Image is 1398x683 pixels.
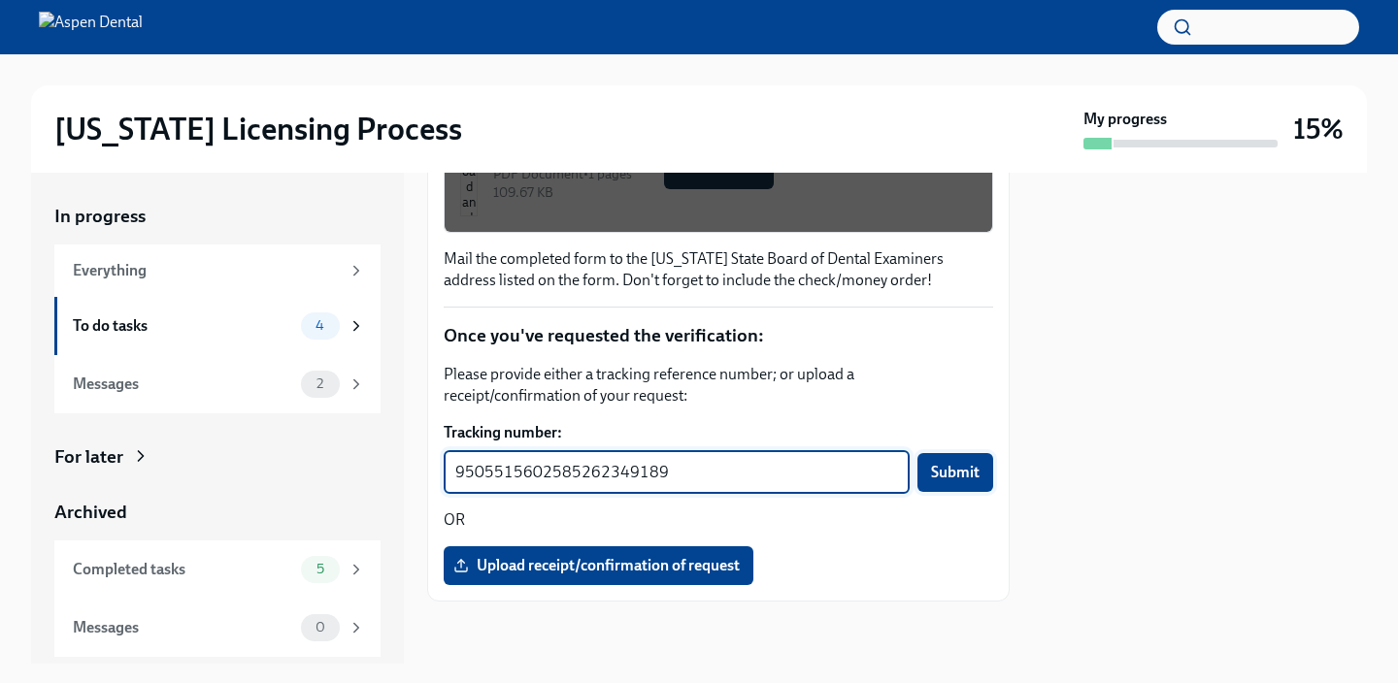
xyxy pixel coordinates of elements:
[1083,109,1167,130] strong: My progress
[1293,112,1344,146] h3: 15%
[54,599,381,657] a: Messages0
[54,244,381,297] a: Everything
[54,540,381,599] a: Completed tasks5
[305,562,336,576] span: 5
[493,165,977,183] div: PDF Document • 1 pages
[73,374,293,395] div: Messages
[444,364,993,407] p: Please provide either a tracking reference number; or upload a receipt/confirmation of your request:
[54,444,381,470] a: For later
[917,453,993,492] button: Submit
[455,461,898,484] textarea: 9505515602585262349189
[444,248,993,291] p: Mail the completed form to the [US_STATE] State Board of Dental Examiners address listed on the f...
[304,318,336,333] span: 4
[305,376,335,391] span: 2
[73,559,293,580] div: Completed tasks
[444,546,753,585] label: Upload receipt/confirmation of request
[444,323,993,348] p: Once you've requested the verification:
[931,463,980,482] span: Submit
[457,556,740,575] span: Upload receipt/confirmation of request
[73,315,293,337] div: To do tasks
[73,617,293,638] div: Messages
[39,12,143,43] img: Aspen Dental
[304,620,337,634] span: 0
[54,297,381,355] a: To do tasks4
[54,110,462,148] h2: [US_STATE] Licensing Process
[54,204,381,229] a: In progress
[444,422,993,443] label: Tracking number:
[444,509,993,531] p: OR
[493,183,977,202] div: 109.67 KB
[73,260,340,281] div: Everything
[54,444,123,470] div: For later
[54,500,381,525] a: Archived
[54,355,381,413] a: Messages2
